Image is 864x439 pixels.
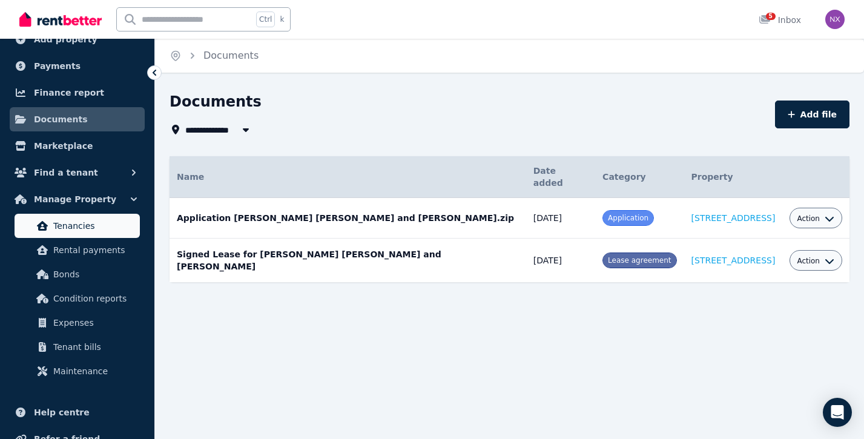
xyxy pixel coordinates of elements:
a: Payments [10,54,145,78]
h1: Documents [170,92,262,111]
a: Tenancies [15,214,140,238]
span: Finance report [34,85,104,100]
a: [STREET_ADDRESS] [691,256,776,265]
span: Tenant bills [53,340,135,354]
span: Add property [34,32,97,47]
span: k [280,15,284,24]
a: Condition reports [15,286,140,311]
button: Add file [775,101,849,128]
img: Nancy Xin [825,10,845,29]
div: Inbox [759,14,801,26]
span: Manage Property [34,192,116,206]
a: [STREET_ADDRESS] [691,213,776,223]
a: Help centre [10,400,145,424]
span: Find a tenant [34,165,98,180]
a: Add property [10,27,145,51]
a: Tenant bills [15,335,140,359]
button: Action [797,214,834,223]
span: Documents [34,112,88,127]
span: Expenses [53,315,135,330]
th: Date added [526,156,595,198]
span: Maintenance [53,364,135,378]
span: Payments [34,59,81,73]
a: Marketplace [10,134,145,158]
span: Action [797,214,820,223]
button: Find a tenant [10,160,145,185]
td: Signed Lease for [PERSON_NAME] [PERSON_NAME] and [PERSON_NAME] [170,239,526,283]
a: Bonds [15,262,140,286]
span: Name [177,172,204,182]
img: RentBetter [19,10,102,28]
button: Manage Property [10,187,145,211]
a: Documents [10,107,145,131]
button: Action [797,256,834,266]
a: Maintenance [15,359,140,383]
th: Property [684,156,783,198]
div: Open Intercom Messenger [823,398,852,427]
td: [DATE] [526,239,595,283]
th: Category [595,156,684,198]
span: Condition reports [53,291,135,306]
td: Application [PERSON_NAME] [PERSON_NAME] and [PERSON_NAME].zip [170,198,526,239]
span: 5 [766,13,776,20]
td: [DATE] [526,198,595,239]
span: Marketplace [34,139,93,153]
span: Tenancies [53,219,135,233]
span: Lease agreement [608,256,671,265]
a: Expenses [15,311,140,335]
a: Rental payments [15,238,140,262]
span: Help centre [34,405,90,420]
span: Ctrl [256,12,275,27]
span: Rental payments [53,243,135,257]
nav: Breadcrumb [155,39,273,73]
span: Application [608,214,648,222]
a: Finance report [10,81,145,105]
span: Bonds [53,267,135,282]
span: Action [797,256,820,266]
a: Documents [203,50,259,61]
